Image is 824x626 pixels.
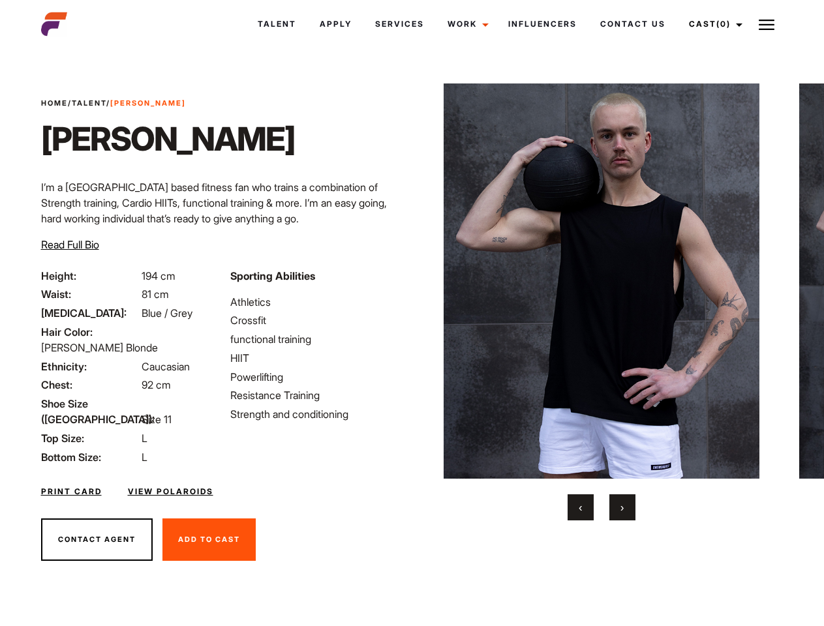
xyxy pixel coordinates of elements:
span: 194 cm [142,269,175,282]
strong: Sporting Abilities [230,269,315,282]
span: / / [41,98,186,109]
span: Top Size: [41,430,139,446]
span: Read Full Bio [41,238,99,251]
span: (0) [716,19,731,29]
span: Add To Cast [178,535,240,544]
span: Shoe Size ([GEOGRAPHIC_DATA]): [41,396,139,427]
li: HIIT [230,350,404,366]
li: Powerlifting [230,369,404,385]
li: Resistance Training [230,387,404,403]
span: Next [620,501,624,514]
strong: [PERSON_NAME] [110,98,186,108]
span: [MEDICAL_DATA]: [41,305,139,321]
span: Blue / Grey [142,306,192,320]
a: Apply [308,7,363,42]
span: 92 cm [142,378,171,391]
a: Influencers [496,7,588,42]
a: Print Card [41,486,102,498]
li: Strength and conditioning [230,406,404,422]
button: Add To Cast [162,518,256,561]
li: Crossfit [230,312,404,328]
a: Contact Us [588,7,677,42]
img: cropped-aefm-brand-fav-22-square.png [41,11,67,37]
p: I’m a [GEOGRAPHIC_DATA] based fitness fan who trains a combination of Strength training, Cardio H... [41,179,404,226]
span: Ethnicity: [41,359,139,374]
button: Read Full Bio [41,237,99,252]
li: functional training [230,331,404,347]
span: 81 cm [142,288,169,301]
a: Work [436,7,496,42]
span: Waist: [41,286,139,302]
a: Talent [72,98,106,108]
span: Height: [41,268,139,284]
button: Contact Agent [41,518,153,561]
span: L [142,432,147,445]
span: [PERSON_NAME] Blonde [41,341,158,354]
a: View Polaroids [128,486,213,498]
a: Cast(0) [677,7,750,42]
span: Size 11 [142,413,172,426]
a: Services [363,7,436,42]
li: Athletics [230,294,404,310]
span: Chest: [41,377,139,393]
span: Caucasian [142,360,190,373]
a: Home [41,98,68,108]
h1: [PERSON_NAME] [41,119,295,158]
span: Bottom Size: [41,449,139,465]
a: Talent [246,7,308,42]
span: Hair Color: [41,324,139,340]
img: Burger icon [759,17,774,33]
span: Previous [579,501,582,514]
span: L [142,451,147,464]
